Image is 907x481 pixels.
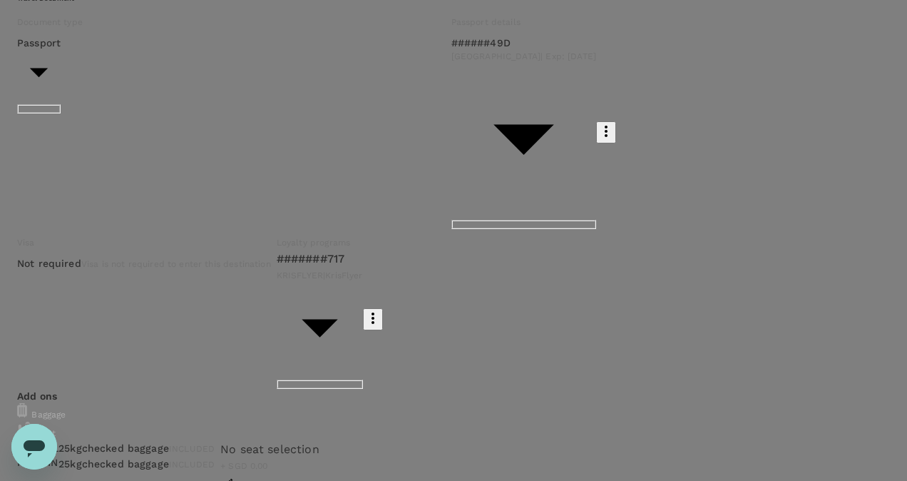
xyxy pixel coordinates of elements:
p: #######717 [277,250,363,268]
div: No seat selection [220,441,319,458]
span: 25kg checked baggage [58,442,169,454]
p: ######49D [451,36,597,50]
p: Passport [17,36,61,50]
span: [GEOGRAPHIC_DATA] | Exp: [DATE] [451,50,597,64]
p: Not required [17,256,81,270]
p: Add ons [17,389,879,403]
img: baggage-icon [17,403,27,417]
span: INCLUDED [169,460,215,470]
div: Baggage [17,403,879,422]
span: Visa is not required to enter this destination [81,259,271,269]
span: 25kg checked baggage [58,458,169,470]
span: KRISFLYER | KrisFlyer [277,270,363,280]
span: Passport details [451,17,521,27]
span: Document type [17,17,83,27]
div: Seat [17,422,879,441]
span: + SGD 0.00 [220,461,268,471]
img: baggage-icon [17,422,31,436]
span: INCLUDED [169,444,215,454]
p: KUL - SIN [17,455,58,470]
span: Loyalty programs [277,238,350,248]
iframe: Button to launch messaging window [11,424,57,470]
span: Visa [17,238,35,248]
